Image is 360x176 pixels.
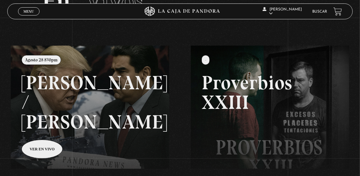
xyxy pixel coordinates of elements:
[333,7,342,16] a: View your shopping cart
[22,15,36,19] span: Cerrar
[263,8,302,16] span: [PERSON_NAME]
[23,9,34,13] span: Menu
[312,10,327,14] a: Buscar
